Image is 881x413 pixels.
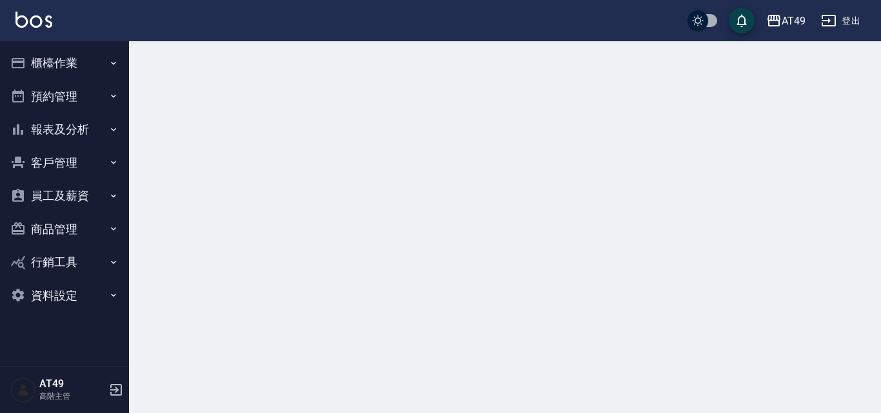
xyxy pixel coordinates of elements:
[15,12,52,28] img: Logo
[39,390,105,402] p: 高階主管
[39,378,105,390] h5: AT49
[5,80,124,113] button: 預約管理
[5,113,124,146] button: 報表及分析
[5,179,124,213] button: 員工及薪資
[729,8,755,34] button: save
[5,213,124,246] button: 商品管理
[782,13,806,29] div: AT49
[5,245,124,279] button: 行銷工具
[10,377,36,403] img: Person
[816,9,866,33] button: 登出
[761,8,811,34] button: AT49
[5,46,124,80] button: 櫃檯作業
[5,146,124,180] button: 客戶管理
[5,279,124,312] button: 資料設定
